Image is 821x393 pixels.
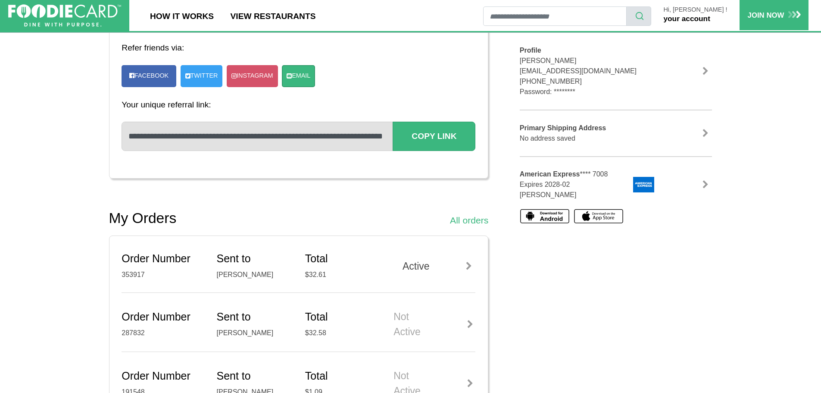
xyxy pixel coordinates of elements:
[109,210,177,227] h2: My Orders
[663,14,710,23] a: your account
[450,214,488,227] a: All orders
[663,6,727,13] p: Hi, [PERSON_NAME] !
[483,6,627,26] input: restaurant search
[305,370,381,383] h5: Total
[520,135,575,142] span: No address saved
[217,252,292,265] h5: Sent to
[237,71,273,81] span: Instagram
[122,311,203,324] h5: Order Number
[125,67,172,85] a: Facebook
[393,309,475,339] div: Not Active
[217,311,292,324] h5: Sent to
[393,122,475,151] button: Copy Link
[181,65,223,87] a: Twitter
[393,259,475,274] div: Active
[217,328,292,338] div: [PERSON_NAME]
[8,4,121,27] img: FoodieCard; Eat, Drink, Save, Donate
[520,124,606,132] b: Primary Shipping Address
[633,177,655,192] img: americanexpress.png
[217,270,292,280] div: [PERSON_NAME]
[227,65,278,87] a: Instagram
[305,252,381,265] h5: Total
[217,370,292,383] h5: Sent to
[520,47,541,54] b: Profile
[122,43,475,53] h4: Refer friends via:
[305,328,381,338] div: $32.58
[292,71,310,81] span: Email
[122,100,475,110] h4: Your unique referral link:
[305,270,381,280] div: $32.61
[282,65,315,87] a: Email
[134,72,169,79] span: Facebook
[122,270,203,280] div: 353917
[305,311,381,324] h5: Total
[122,236,475,293] a: Order Number 353917 Sent to [PERSON_NAME] Total $32.61 Active
[520,170,580,178] b: American Express
[513,169,626,200] div: **** 7008 Expires 2028-02 [PERSON_NAME]
[122,293,475,352] a: Order Number 287832 Sent to [PERSON_NAME] Total $32.58 Not Active
[122,252,203,265] h5: Order Number
[520,45,658,97] div: [PERSON_NAME] [EMAIL_ADDRESS][DOMAIN_NAME] [PHONE_NUMBER] Password: ********
[122,370,203,383] h5: Order Number
[122,328,203,338] div: 287832
[626,6,651,26] button: search
[190,71,218,81] span: Twitter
